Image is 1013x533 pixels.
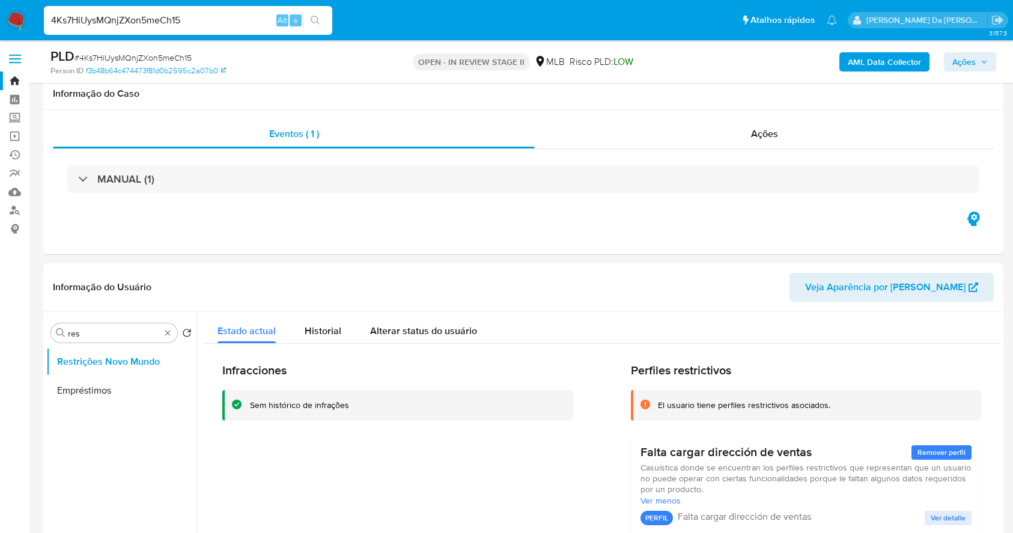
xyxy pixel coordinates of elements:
span: Risco PLD: [570,55,633,69]
div: MLB [534,55,565,69]
span: s [294,14,297,26]
span: Eventos ( 1 ) [269,127,319,141]
button: Ações [944,52,996,72]
a: f3b48b64c474473f81d0b2595c2a07b0 [86,65,226,76]
button: Restrições Novo Mundo [46,347,196,376]
h3: MANUAL (1) [97,172,154,186]
div: MANUAL (1) [67,165,979,193]
span: Veja Aparência por [PERSON_NAME] [805,273,966,302]
p: OPEN - IN REVIEW STAGE II [413,53,529,70]
span: # 4Ks7HiUysMQnjZXon5meCh15 [75,52,192,64]
b: Person ID [50,65,84,76]
button: search-icon [303,12,327,29]
span: Ações [751,127,778,141]
button: Procurar [56,328,65,338]
button: Apagar busca [163,328,172,338]
span: Ações [952,52,976,72]
input: Procurar [68,328,160,339]
p: patricia.varelo@mercadopago.com.br [866,14,988,26]
b: AML Data Collector [848,52,921,72]
button: AML Data Collector [839,52,929,72]
h1: Informação do Caso [53,88,994,100]
a: Notificações [827,15,837,25]
span: Alt [278,14,287,26]
a: Sair [991,14,1004,26]
button: Veja Aparência por [PERSON_NAME] [789,273,994,302]
input: Pesquise usuários ou casos... [44,13,332,28]
span: Atalhos rápidos [750,14,815,26]
b: PLD [50,46,75,65]
span: LOW [613,55,633,69]
h1: Informação do Usuário [53,281,151,293]
button: Retornar ao pedido padrão [182,328,192,341]
button: Empréstimos [46,376,196,405]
